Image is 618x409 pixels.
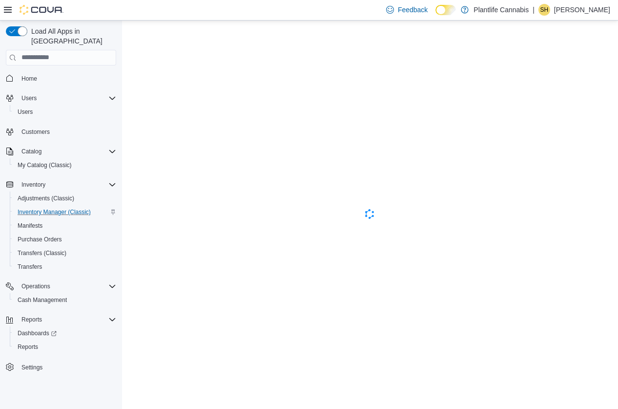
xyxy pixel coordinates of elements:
button: Reports [10,340,120,354]
a: Customers [18,126,54,138]
span: Home [21,75,37,83]
button: Reports [18,314,46,325]
span: Users [14,106,116,118]
a: Adjustments (Classic) [14,193,78,204]
span: Transfers (Classic) [14,247,116,259]
span: Catalog [18,146,116,157]
span: Adjustments (Classic) [14,193,116,204]
span: Reports [21,316,42,323]
a: Inventory Manager (Classic) [14,206,95,218]
p: [PERSON_NAME] [554,4,610,16]
button: Catalog [2,145,120,158]
span: My Catalog (Classic) [18,161,72,169]
span: My Catalog (Classic) [14,159,116,171]
span: Reports [18,314,116,325]
button: Inventory Manager (Classic) [10,205,120,219]
button: Home [2,71,120,86]
button: Settings [2,360,120,374]
span: Feedback [398,5,428,15]
span: Adjustments (Classic) [18,194,74,202]
span: Inventory Manager (Classic) [14,206,116,218]
button: Catalog [18,146,45,157]
span: Purchase Orders [18,236,62,243]
button: Users [10,105,120,119]
span: Settings [21,364,42,371]
span: Users [18,108,33,116]
span: Transfers (Classic) [18,249,66,257]
span: Manifests [14,220,116,232]
button: Customers [2,125,120,139]
a: Cash Management [14,294,71,306]
a: Dashboards [10,326,120,340]
span: Operations [18,280,116,292]
a: Purchase Orders [14,234,66,245]
span: Purchase Orders [14,234,116,245]
span: SH [540,4,549,16]
a: Settings [18,362,46,373]
span: Dashboards [18,329,57,337]
span: Load All Apps in [GEOGRAPHIC_DATA] [27,26,116,46]
p: Plantlife Cannabis [474,4,529,16]
button: Inventory [18,179,49,191]
span: Cash Management [14,294,116,306]
span: Inventory Manager (Classic) [18,208,91,216]
div: Saidie Hamilton [538,4,550,16]
span: Reports [14,341,116,353]
button: Manifests [10,219,120,233]
img: Cova [20,5,63,15]
button: Operations [2,280,120,293]
a: Dashboards [14,327,61,339]
span: Operations [21,282,50,290]
button: Users [2,91,120,105]
button: Reports [2,313,120,326]
a: Users [14,106,37,118]
button: Adjustments (Classic) [10,192,120,205]
button: Operations [18,280,54,292]
a: Manifests [14,220,46,232]
span: Transfers [14,261,116,273]
span: Catalog [21,148,41,155]
span: Cash Management [18,296,67,304]
button: Users [18,92,41,104]
a: Home [18,73,41,85]
span: Customers [18,126,116,138]
span: Inventory [21,181,45,189]
span: Users [21,94,37,102]
a: Transfers (Classic) [14,247,70,259]
a: My Catalog (Classic) [14,159,76,171]
button: Cash Management [10,293,120,307]
button: My Catalog (Classic) [10,158,120,172]
span: Reports [18,343,38,351]
button: Purchase Orders [10,233,120,246]
span: Manifests [18,222,42,230]
a: Transfers [14,261,46,273]
span: Inventory [18,179,116,191]
nav: Complex example [6,67,116,400]
span: Transfers [18,263,42,271]
span: Users [18,92,116,104]
span: Dashboards [14,327,116,339]
p: | [533,4,535,16]
input: Dark Mode [435,5,456,15]
span: Home [18,72,116,85]
button: Transfers (Classic) [10,246,120,260]
span: Dark Mode [435,15,436,16]
span: Customers [21,128,50,136]
button: Transfers [10,260,120,274]
span: Settings [18,361,116,373]
a: Reports [14,341,42,353]
button: Inventory [2,178,120,192]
